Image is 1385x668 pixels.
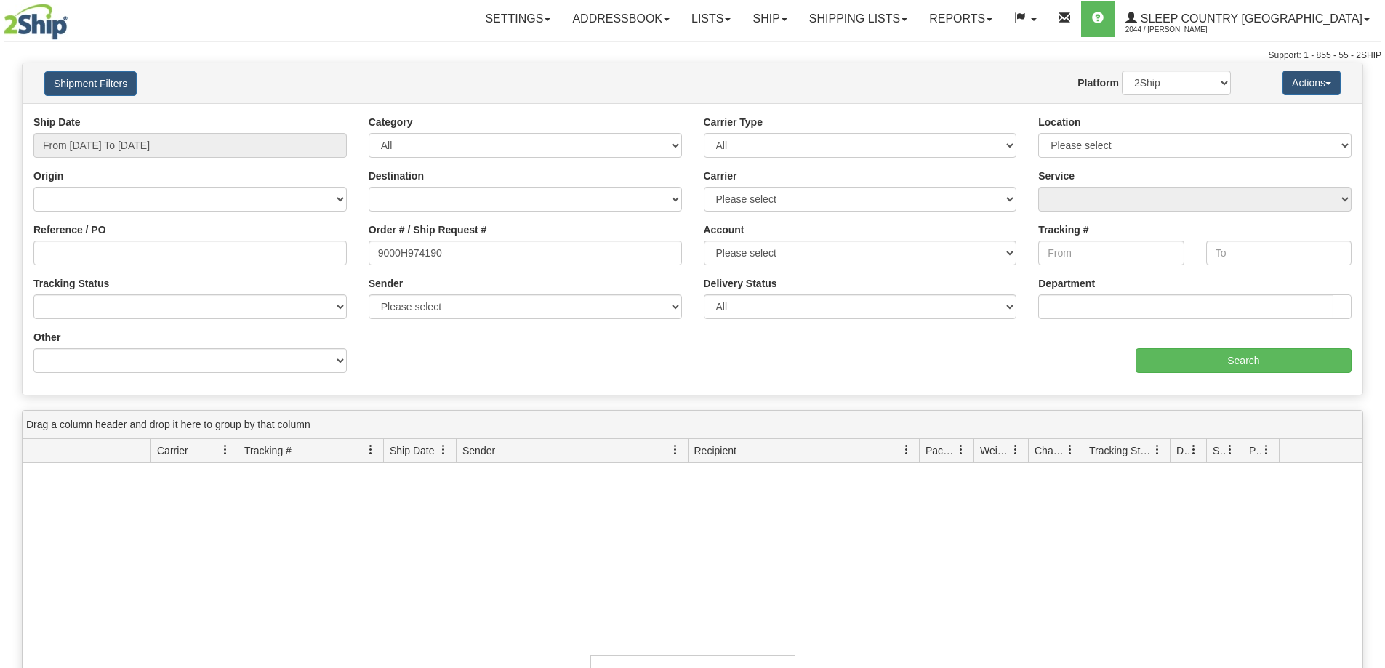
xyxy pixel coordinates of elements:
label: Account [704,222,744,237]
label: Ship Date [33,115,81,129]
label: Category [369,115,413,129]
a: Shipping lists [798,1,918,37]
span: Tracking # [244,443,292,458]
img: logo2044.jpg [4,4,68,40]
a: Tracking Status filter column settings [1145,438,1170,462]
label: Origin [33,169,63,183]
a: Ship Date filter column settings [431,438,456,462]
label: Carrier Type [704,115,763,129]
label: Sender [369,276,403,291]
a: Reports [918,1,1003,37]
div: Support: 1 - 855 - 55 - 2SHIP [4,49,1381,62]
label: Delivery Status [704,276,777,291]
a: Carrier filter column settings [213,438,238,462]
input: Search [1136,348,1352,373]
button: Shipment Filters [44,71,137,96]
span: Carrier [157,443,188,458]
span: Delivery Status [1176,443,1189,458]
label: Location [1038,115,1080,129]
a: Addressbook [561,1,681,37]
span: Charge [1035,443,1065,458]
span: Sender [462,443,495,458]
label: Department [1038,276,1095,291]
label: Other [33,330,60,345]
label: Carrier [704,169,737,183]
a: Packages filter column settings [949,438,973,462]
label: Tracking # [1038,222,1088,237]
a: Sender filter column settings [663,438,688,462]
span: Ship Date [390,443,434,458]
a: Tracking # filter column settings [358,438,383,462]
input: To [1206,241,1352,265]
a: Sleep Country [GEOGRAPHIC_DATA] 2044 / [PERSON_NAME] [1115,1,1381,37]
label: Order # / Ship Request # [369,222,487,237]
label: Reference / PO [33,222,106,237]
a: Delivery Status filter column settings [1181,438,1206,462]
span: Shipment Issues [1213,443,1225,458]
span: Tracking Status [1089,443,1152,458]
label: Platform [1077,76,1119,90]
div: grid grouping header [23,411,1362,439]
a: Ship [742,1,798,37]
label: Service [1038,169,1075,183]
span: Pickup Status [1249,443,1261,458]
a: Weight filter column settings [1003,438,1028,462]
span: Recipient [694,443,736,458]
a: Recipient filter column settings [894,438,919,462]
a: Shipment Issues filter column settings [1218,438,1243,462]
a: Pickup Status filter column settings [1254,438,1279,462]
span: 2044 / [PERSON_NAME] [1125,23,1235,37]
a: Lists [681,1,742,37]
a: Charge filter column settings [1058,438,1083,462]
iframe: chat widget [1352,259,1384,408]
span: Packages [926,443,956,458]
input: From [1038,241,1184,265]
span: Sleep Country [GEOGRAPHIC_DATA] [1137,12,1362,25]
a: Settings [474,1,561,37]
span: Weight [980,443,1011,458]
label: Destination [369,169,424,183]
button: Actions [1282,71,1341,95]
label: Tracking Status [33,276,109,291]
